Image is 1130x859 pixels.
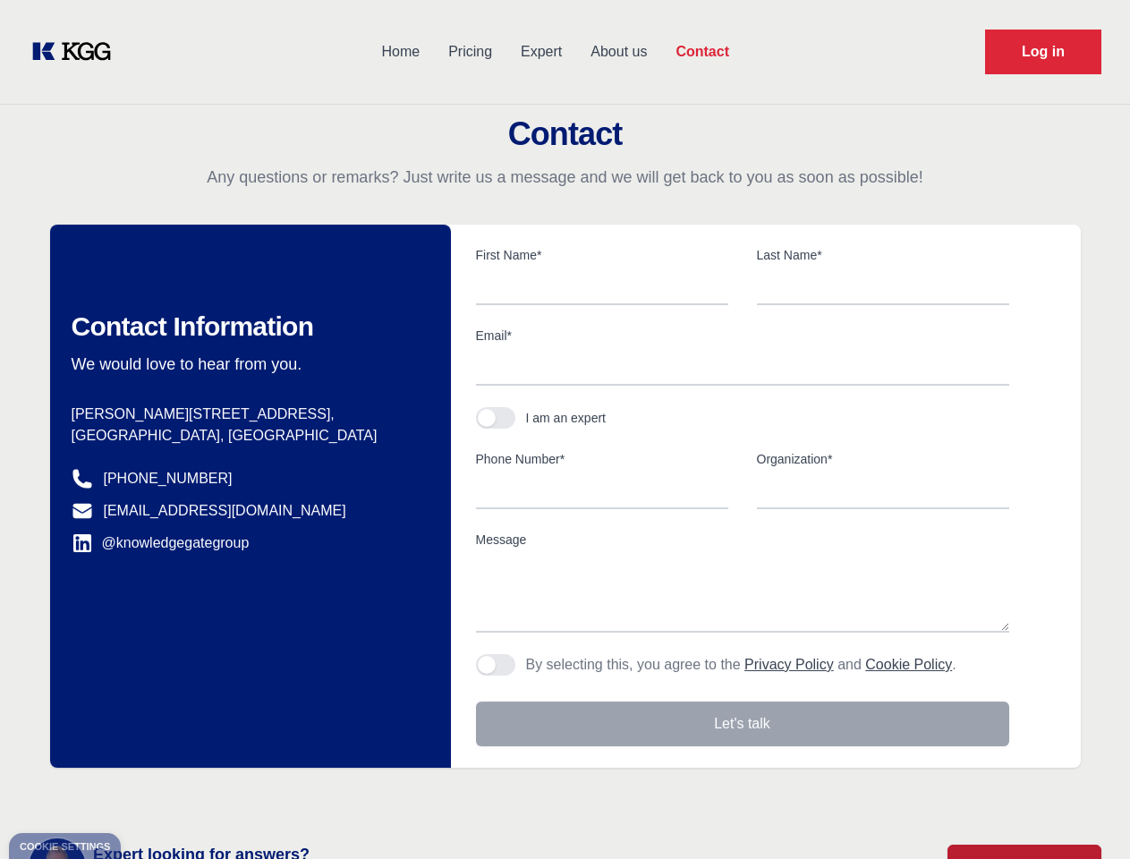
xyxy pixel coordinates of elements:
h2: Contact Information [72,310,422,343]
p: [GEOGRAPHIC_DATA], [GEOGRAPHIC_DATA] [72,425,422,447]
p: We would love to hear from you. [72,353,422,375]
div: Cookie settings [20,842,110,852]
a: KOL Knowledge Platform: Talk to Key External Experts (KEE) [29,38,125,66]
a: Pricing [434,29,506,75]
a: Contact [661,29,743,75]
p: Any questions or remarks? Just write us a message and we will get back to you as soon as possible! [21,166,1109,188]
a: [PHONE_NUMBER] [104,468,233,489]
a: Cookie Policy [865,657,952,672]
iframe: Chat Widget [1041,773,1130,859]
a: Request Demo [985,30,1101,74]
p: [PERSON_NAME][STREET_ADDRESS], [72,404,422,425]
a: @knowledgegategroup [72,532,250,554]
a: Privacy Policy [744,657,834,672]
a: Expert [506,29,576,75]
label: First Name* [476,246,728,264]
label: Email* [476,327,1009,344]
h2: Contact [21,116,1109,152]
label: Message [476,531,1009,549]
label: Last Name* [757,246,1009,264]
label: Organization* [757,450,1009,468]
label: Phone Number* [476,450,728,468]
div: I am an expert [526,409,607,427]
a: About us [576,29,661,75]
p: By selecting this, you agree to the and . [526,654,956,676]
a: [EMAIL_ADDRESS][DOMAIN_NAME] [104,500,346,522]
button: Let's talk [476,702,1009,746]
a: Home [367,29,434,75]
